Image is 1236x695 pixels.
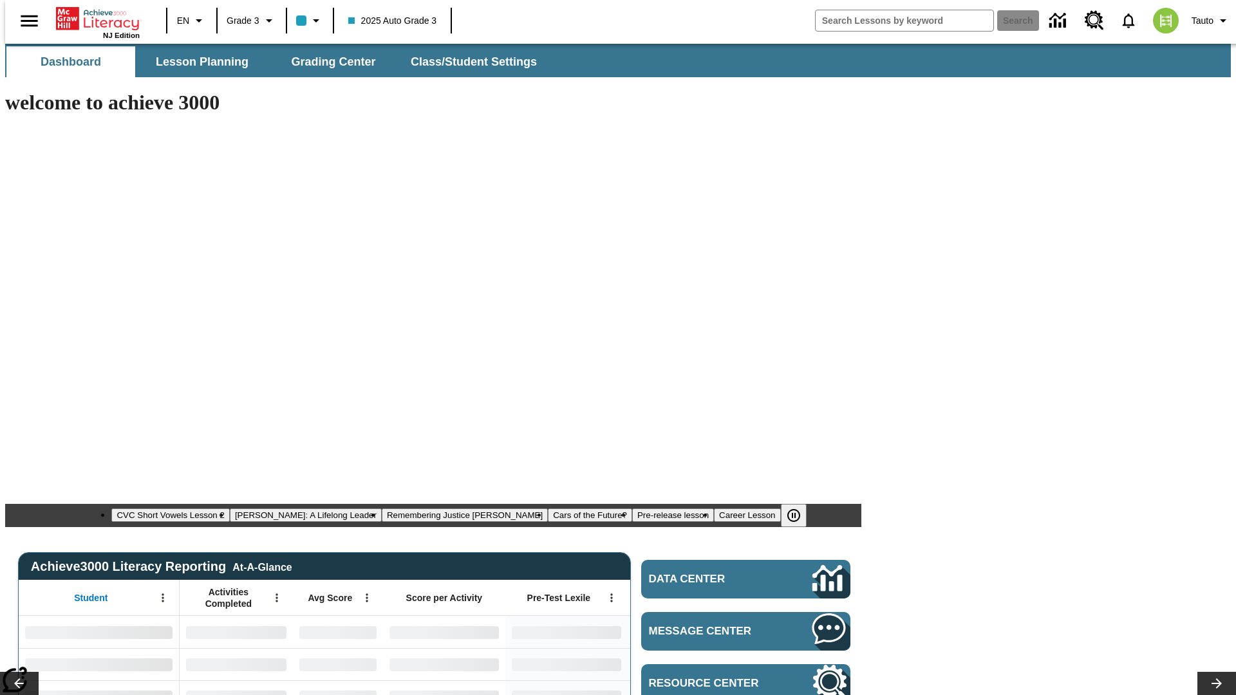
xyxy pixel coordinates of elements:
[171,9,212,32] button: Language: EN, Select a language
[177,14,189,28] span: EN
[1197,672,1236,695] button: Lesson carousel, Next
[411,55,537,69] span: Class/Student Settings
[1145,4,1186,37] button: Select a new avatar
[1112,4,1145,37] a: Notifications
[602,588,621,607] button: Open Menu
[5,44,1231,77] div: SubNavbar
[156,55,248,69] span: Lesson Planning
[293,616,383,648] div: No Data,
[1153,8,1179,33] img: avatar image
[816,10,993,31] input: search field
[74,592,108,604] span: Student
[103,32,140,39] span: NJ Edition
[382,508,548,522] button: Slide 3 Remembering Justice O'Connor
[781,504,807,527] button: Pause
[180,616,293,648] div: No Data,
[291,9,329,32] button: Class color is light blue. Change class color
[56,5,140,39] div: Home
[293,648,383,680] div: No Data,
[230,508,382,522] button: Slide 2 Dianne Feinstein: A Lifelong Leader
[227,14,259,28] span: Grade 3
[641,560,850,598] a: Data Center
[714,508,780,522] button: Slide 6 Career Lesson
[41,55,101,69] span: Dashboard
[5,91,861,115] h1: welcome to achieve 3000
[138,46,267,77] button: Lesson Planning
[348,14,437,28] span: 2025 Auto Grade 3
[267,588,286,607] button: Open Menu
[186,586,271,609] span: Activities Completed
[269,46,398,77] button: Grading Center
[31,559,292,574] span: Achieve3000 Literacy Reporting
[56,6,140,32] a: Home
[1192,14,1213,28] span: Tauto
[291,55,375,69] span: Grading Center
[406,592,483,604] span: Score per Activity
[781,504,819,527] div: Pause
[6,46,135,77] button: Dashboard
[1186,9,1236,32] button: Profile/Settings
[111,508,229,522] button: Slide 1 CVC Short Vowels Lesson 2
[308,592,352,604] span: Avg Score
[10,2,48,40] button: Open side menu
[232,559,292,573] div: At-A-Glance
[641,612,850,651] a: Message Center
[221,9,282,32] button: Grade: Grade 3, Select a grade
[400,46,547,77] button: Class/Student Settings
[1042,3,1077,39] a: Data Center
[649,625,774,638] span: Message Center
[649,573,769,586] span: Data Center
[153,588,173,607] button: Open Menu
[649,677,774,690] span: Resource Center
[357,588,377,607] button: Open Menu
[527,592,591,604] span: Pre-Test Lexile
[548,508,632,522] button: Slide 4 Cars of the Future?
[180,648,293,680] div: No Data,
[1077,3,1112,38] a: Resource Center, Will open in new tab
[5,46,548,77] div: SubNavbar
[632,508,714,522] button: Slide 5 Pre-release lesson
